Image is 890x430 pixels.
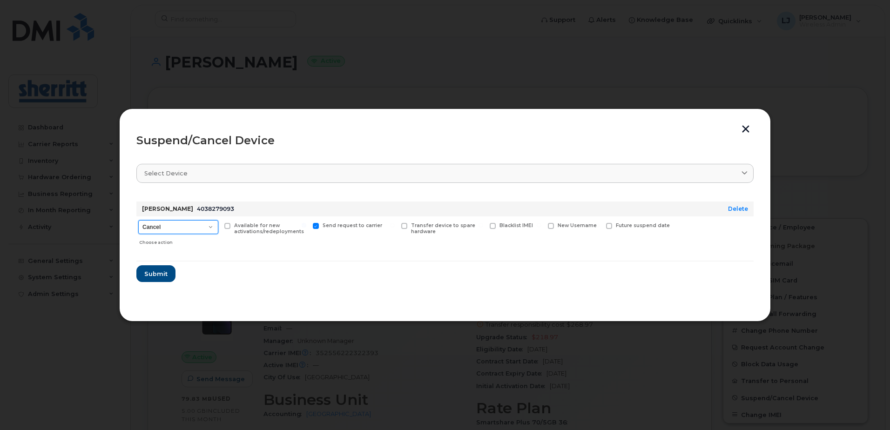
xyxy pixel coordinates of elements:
[728,205,748,212] a: Delete
[537,223,541,228] input: New Username
[144,169,188,178] span: Select device
[136,164,754,183] a: Select device
[411,222,475,235] span: Transfer device to spare hardware
[323,222,382,228] span: Send request to carrier
[558,222,597,228] span: New Username
[302,223,306,228] input: Send request to carrier
[136,265,175,282] button: Submit
[499,222,533,228] span: Blacklist IMEI
[479,223,483,228] input: Blacklist IMEI
[144,269,168,278] span: Submit
[390,223,395,228] input: Transfer device to spare hardware
[595,223,600,228] input: Future suspend date
[234,222,304,235] span: Available for new activations/redeployments
[142,205,193,212] strong: [PERSON_NAME]
[136,135,754,146] div: Suspend/Cancel Device
[616,222,670,228] span: Future suspend date
[213,223,218,228] input: Available for new activations/redeployments
[197,205,234,212] span: 4038279093
[139,235,218,246] div: Choose action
